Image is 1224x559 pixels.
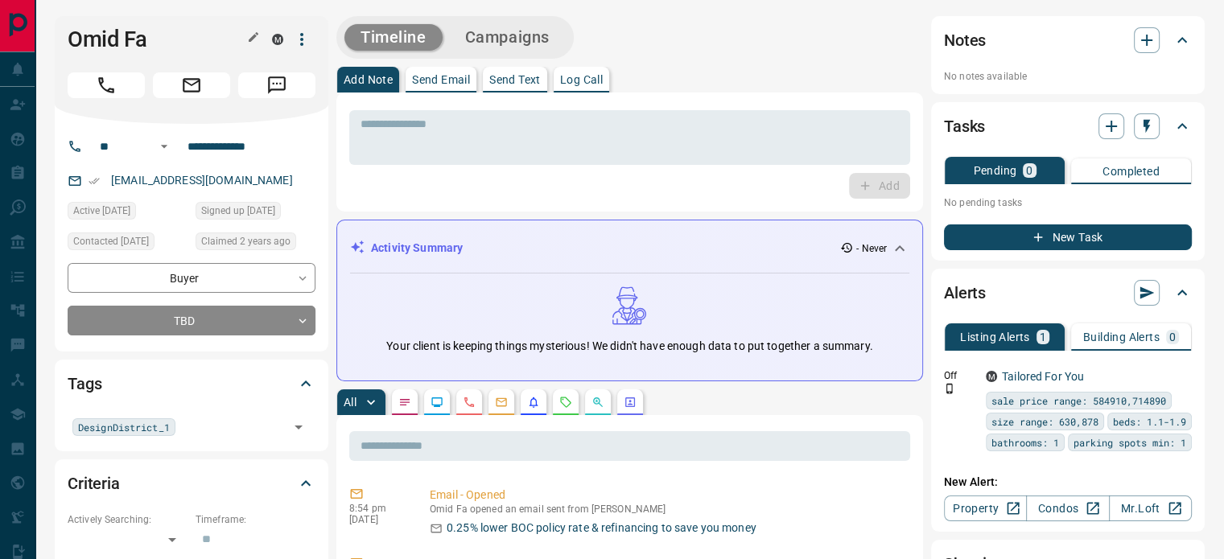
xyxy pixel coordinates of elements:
[944,113,985,139] h2: Tasks
[495,396,508,409] svg: Emails
[944,224,1192,250] button: New Task
[944,273,1192,312] div: Alerts
[344,24,443,51] button: Timeline
[944,495,1027,521] a: Property
[449,24,566,51] button: Campaigns
[1113,413,1186,430] span: beds: 1.1-1.9
[430,504,904,515] p: Omid Fa opened an email sent from [PERSON_NAME]
[1026,165,1032,176] p: 0
[489,74,541,85] p: Send Text
[559,396,572,409] svg: Requests
[1102,166,1160,177] p: Completed
[412,74,470,85] p: Send Email
[398,396,411,409] svg: Notes
[272,34,283,45] div: mrloft.ca
[1074,434,1186,450] span: parking spots min: 1
[1169,331,1176,343] p: 0
[68,72,145,98] span: Call
[991,434,1059,450] span: bathrooms: 1
[201,203,275,219] span: Signed up [DATE]
[591,396,604,409] svg: Opportunities
[960,331,1030,343] p: Listing Alerts
[1040,331,1046,343] p: 1
[68,371,101,397] h2: Tags
[78,419,170,435] span: DesignDistrict_1
[944,280,986,306] h2: Alerts
[153,72,230,98] span: Email
[344,397,356,408] p: All
[527,396,540,409] svg: Listing Alerts
[350,233,909,263] div: Activity Summary- Never
[944,368,976,383] p: Off
[201,233,291,249] span: Claimed 2 years ago
[463,396,476,409] svg: Calls
[944,107,1192,146] div: Tasks
[944,27,986,53] h2: Notes
[238,72,315,98] span: Message
[196,232,315,255] div: Mon Oct 24 2022
[155,137,174,156] button: Open
[431,396,443,409] svg: Lead Browsing Activity
[287,416,310,438] button: Open
[73,233,149,249] span: Contacted [DATE]
[371,240,463,257] p: Activity Summary
[344,74,393,85] p: Add Note
[973,165,1016,176] p: Pending
[1109,495,1192,521] a: Mr.Loft
[68,232,188,255] div: Tue Oct 25 2022
[447,520,756,536] p: 0.25% lower BOC policy rate & refinancing to save you money
[1083,331,1160,343] p: Building Alerts
[196,202,315,224] div: Mon Sep 12 2022
[89,175,100,187] svg: Email Verified
[68,364,315,403] div: Tags
[856,241,887,256] p: - Never
[111,174,293,187] a: [EMAIL_ADDRESS][DOMAIN_NAME]
[1002,370,1084,383] a: Tailored For You
[944,191,1192,215] p: No pending tasks
[944,474,1192,491] p: New Alert:
[349,503,406,514] p: 8:54 pm
[991,413,1098,430] span: size range: 630,878
[196,512,315,527] p: Timeframe:
[68,306,315,335] div: TBD
[386,338,872,355] p: Your client is keeping things mysterious! We didn't have enough data to put together a summary.
[430,487,904,504] p: Email - Opened
[73,203,130,219] span: Active [DATE]
[1026,495,1109,521] a: Condos
[68,202,188,224] div: Sat Oct 22 2022
[991,393,1166,409] span: sale price range: 584910,714890
[68,512,188,527] p: Actively Searching:
[944,21,1192,60] div: Notes
[68,263,315,293] div: Buyer
[944,383,955,394] svg: Push Notification Only
[68,27,248,52] h1: Omid Fa
[560,74,603,85] p: Log Call
[986,371,997,382] div: mrloft.ca
[349,514,406,525] p: [DATE]
[944,69,1192,84] p: No notes available
[624,396,637,409] svg: Agent Actions
[68,464,315,503] div: Criteria
[68,471,120,496] h2: Criteria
